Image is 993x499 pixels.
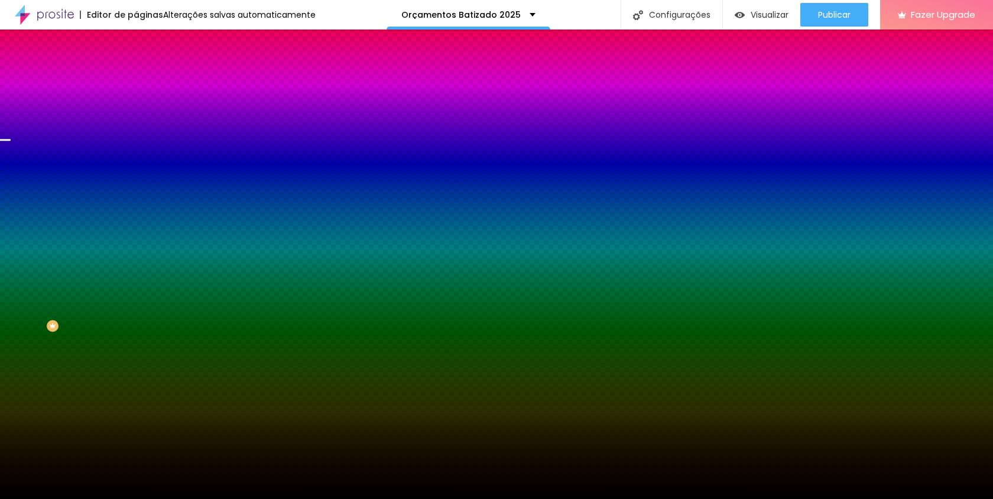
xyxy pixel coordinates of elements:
span: Visualizar [751,10,788,19]
p: Orçamentos Batizado 2025 [401,11,521,19]
button: Visualizar [723,3,800,27]
span: Fazer Upgrade [911,9,975,19]
span: Publicar [818,10,851,19]
img: view-1.svg [735,10,745,20]
div: Editor de páginas [80,11,163,19]
img: Icone [633,10,643,20]
button: Publicar [800,3,868,27]
div: Alterações salvas automaticamente [163,11,316,19]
